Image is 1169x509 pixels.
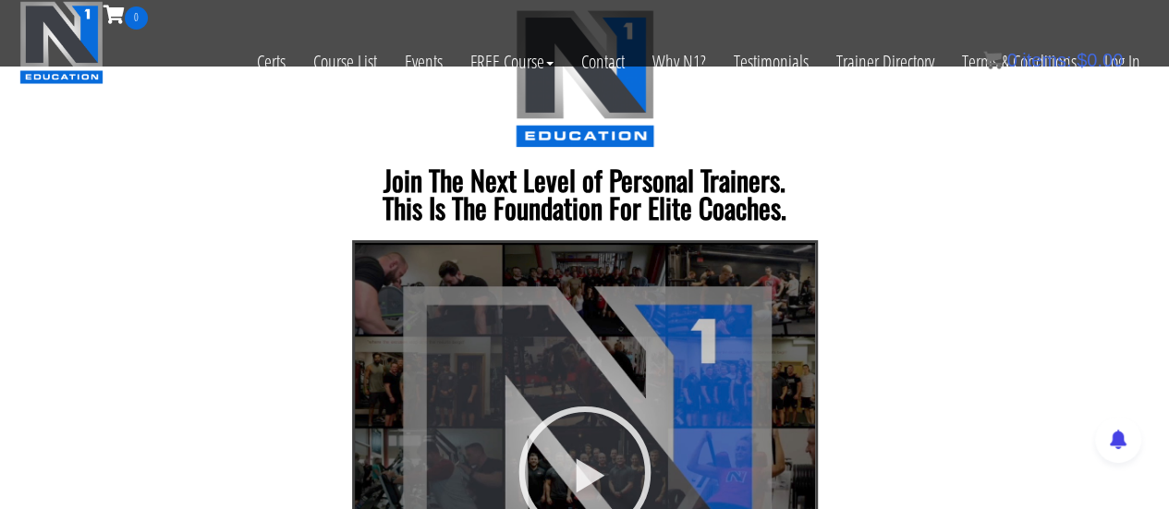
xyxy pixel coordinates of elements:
bdi: 0.00 [1077,50,1123,70]
span: 0 [125,6,148,30]
a: Events [391,30,457,94]
span: $ [1077,50,1087,70]
img: icon11.png [983,51,1002,69]
span: 0 [1006,50,1017,70]
a: Why N1? [639,30,720,94]
h2: Join The Next Level of Personal Trainers. This Is The Foundation For Elite Coaches. [67,166,1102,222]
a: Trainer Directory [822,30,948,94]
a: 0 [104,2,148,27]
a: FREE Course [457,30,567,94]
a: Testimonials [720,30,822,94]
a: Course List [299,30,391,94]
a: Log In [1090,30,1154,94]
a: Certs [243,30,299,94]
img: n1-education [19,1,104,84]
span: items: [1022,50,1071,70]
a: 0 items: $0.00 [983,50,1123,70]
a: Terms & Conditions [948,30,1090,94]
a: Contact [567,30,639,94]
